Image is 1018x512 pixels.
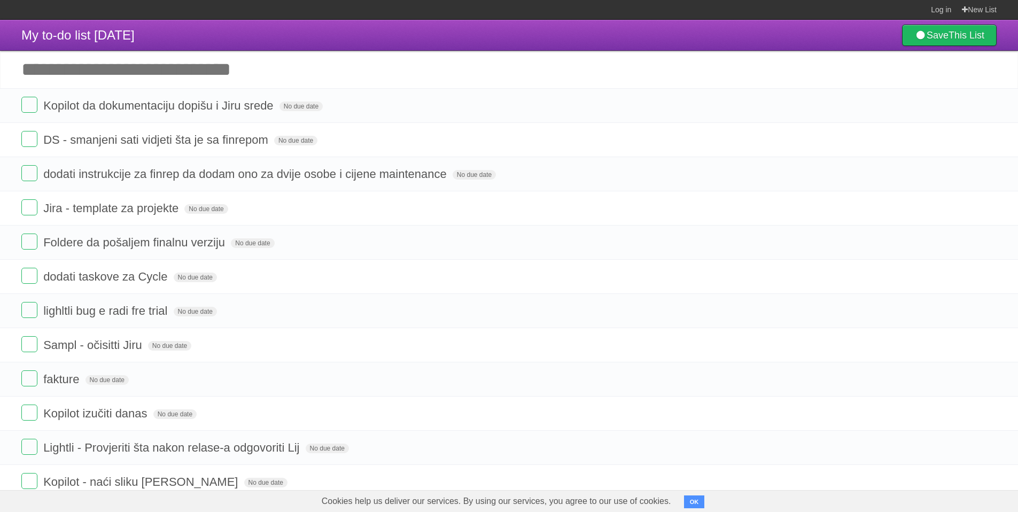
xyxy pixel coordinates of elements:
label: Done [21,165,37,181]
span: No due date [274,136,317,145]
span: DS - smanjeni sati vidjeti šta je sa finrepom [43,133,271,146]
a: SaveThis List [902,25,997,46]
span: No due date [279,102,323,111]
label: Done [21,97,37,113]
label: Done [21,268,37,284]
button: OK [684,495,705,508]
span: My to-do list [DATE] [21,28,135,42]
span: lighltli bug e radi fre trial [43,304,170,317]
label: Done [21,131,37,147]
span: dodati taskove za Cycle [43,270,170,283]
label: Done [21,199,37,215]
span: No due date [244,478,287,487]
span: fakture [43,373,82,386]
span: No due date [306,444,349,453]
span: No due date [184,204,228,214]
b: This List [949,30,984,41]
span: No due date [453,170,496,180]
span: Jira - template za projekte [43,201,181,215]
span: No due date [231,238,274,248]
span: Sampl - očisitti Jiru [43,338,145,352]
span: No due date [86,375,129,385]
span: Lightli - Provjeriti šta nakon relase-a odgovoriti Lij [43,441,302,454]
label: Done [21,439,37,455]
span: Cookies help us deliver our services. By using our services, you agree to our use of cookies. [311,491,682,512]
label: Done [21,302,37,318]
span: No due date [174,307,217,316]
span: No due date [148,341,191,351]
span: Kopilot izučiti danas [43,407,150,420]
label: Done [21,473,37,489]
label: Done [21,234,37,250]
span: Kopilot - naći sliku [PERSON_NAME] [43,475,240,488]
span: No due date [153,409,197,419]
label: Done [21,405,37,421]
label: Done [21,370,37,386]
span: Foldere da pošaljem finalnu verziju [43,236,228,249]
span: Kopilot da dokumentaciju dopišu i Jiru srede [43,99,276,112]
span: No due date [174,273,217,282]
label: Done [21,336,37,352]
span: dodati instrukcije za finrep da dodam ono za dvije osobe i cijene maintenance [43,167,449,181]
